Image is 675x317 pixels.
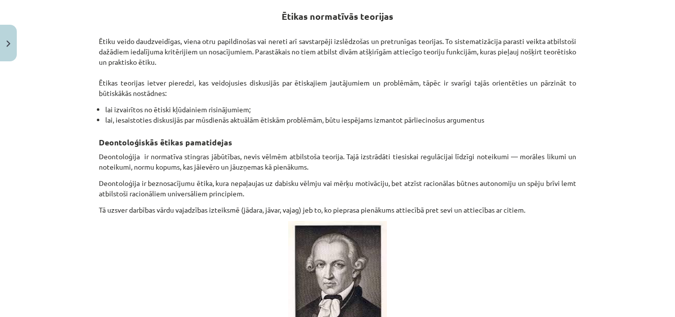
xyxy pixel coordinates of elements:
[282,10,393,22] strong: Ētikas normatīvās teorijas
[99,178,576,199] p: Deontoloģija ir beznosacījumu ētika, kura nepaļaujas uz dabisku vēlmju vai mērķu motivāciju, bet ...
[99,151,576,172] p: Deontoloģija ir normatīva stingras jābūtības, nevis vēlmēm atbilstoša teorija. Tajā izstrādāti ti...
[99,205,576,215] p: Tā uzsver darbības vārdu vajadzības izteiksmē (jādara, jāvar, vajag) jeb to, ko pieprasa pienākum...
[105,115,576,125] li: lai, iesaistoties diskusijās par mūsdienās aktuālām ētiskām problēmām, būtu iespējams izmantot pā...
[99,137,232,147] strong: Deontoloģiskās ētikas pamatidejas
[105,104,576,115] li: lai izvairītos no ētiski kļūdainiem risinājumiem;
[99,36,576,98] p: Ētiku veido daudzveidīgas, viena otru papildinošas vai nereti arī savstarpēji izslēdzošas un pret...
[6,41,10,47] img: icon-close-lesson-0947bae3869378f0d4975bcd49f059093ad1ed9edebbc8119c70593378902aed.svg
